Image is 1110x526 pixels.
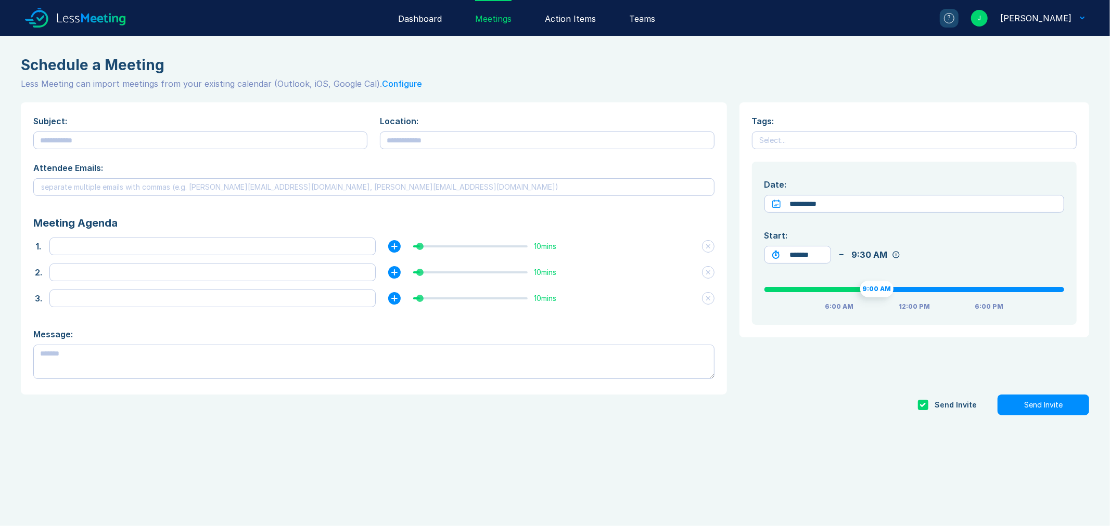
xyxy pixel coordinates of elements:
[33,240,43,253] button: 1.
[975,302,1004,311] span: 6:00 PM
[382,78,422,89] a: Configure
[21,57,1089,73] div: Schedule a Meeting
[534,294,576,303] div: 10 mins
[33,292,43,305] button: 3.
[927,9,959,28] a: ?
[33,217,715,229] div: Meeting Agenda
[534,268,576,277] div: 10 mins
[752,115,1077,127] div: Tags:
[33,115,367,127] div: Subject:
[764,229,1064,242] div: Start:
[944,13,954,23] div: ?
[33,264,715,281] div: 2.10mins
[852,248,888,261] div: 9:30 AM
[860,281,894,297] div: test
[971,10,988,27] div: J
[1000,12,1071,24] div: Joel Hergott
[33,290,715,307] div: 3.10mins
[380,115,714,127] div: Location:
[825,302,853,311] span: 6:00 AM
[33,266,43,279] button: 2.
[899,302,930,311] span: 12:00 PM
[764,178,1064,191] div: Date:
[21,77,1089,90] div: Less Meeting can import meetings from your existing calendar (Outlook, iOS, Google Cal).
[998,394,1089,415] button: Send Invite
[33,238,715,255] div: 1.10mins
[33,162,715,174] div: Attendee Emails:
[33,328,715,340] div: Message:
[935,401,977,409] div: Send Invite
[534,242,576,251] div: 10 mins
